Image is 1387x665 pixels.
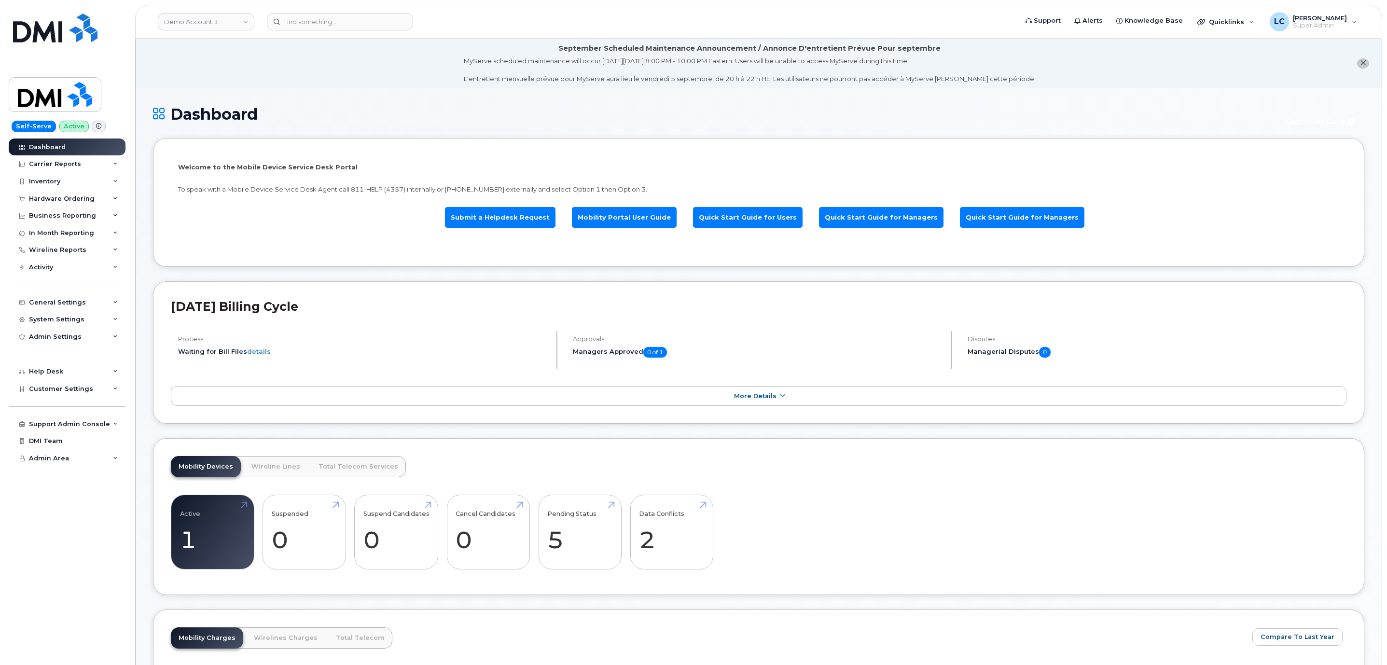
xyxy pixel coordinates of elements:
span: Compare To Last Year [1261,632,1334,641]
p: Welcome to the Mobile Device Service Desk Portal [178,163,1339,172]
a: Suspend Candidates 0 [363,500,430,564]
h5: Managerial Disputes [968,347,1346,358]
h4: Disputes [968,335,1346,343]
a: Mobility Portal User Guide [572,207,677,228]
a: Total Telecom [328,627,392,649]
a: Cancel Candidates 0 [456,500,521,564]
li: Waiting for Bill Files [178,347,548,356]
h5: Managers Approved [573,347,943,358]
p: To speak with a Mobile Device Service Desk Agent call 811-HELP (4357) internally or [PHONE_NUMBER... [178,185,1339,194]
a: Total Telecom Services [311,456,406,477]
a: Active 1 [180,500,245,564]
a: Data Conflicts 2 [639,500,704,564]
div: September Scheduled Maintenance Announcement / Annonce D'entretient Prévue Pour septembre [558,43,941,54]
button: Customer Card [1277,113,1364,130]
button: close notification [1357,58,1369,69]
h2: [DATE] Billing Cycle [171,299,1346,314]
span: 0 [1039,347,1051,358]
a: Mobility Charges [171,627,243,649]
a: Quick Start Guide for Managers [819,207,943,228]
h4: Process [178,335,548,343]
a: Mobility Devices [171,456,241,477]
a: details [247,347,271,355]
h1: Dashboard [153,106,1273,123]
a: Quick Start Guide for Managers [960,207,1084,228]
span: More Details [734,392,777,400]
h4: Approvals [573,335,943,343]
div: MyServe scheduled maintenance will occur [DATE][DATE] 8:00 PM - 10:00 PM Eastern. Users will be u... [464,56,1036,83]
span: 0 of 1 [643,347,667,358]
a: Wireline Lines [244,456,308,477]
button: Compare To Last Year [1252,628,1343,646]
a: Suspended 0 [272,500,337,564]
a: Pending Status 5 [547,500,612,564]
a: Submit a Helpdesk Request [445,207,555,228]
a: Quick Start Guide for Users [693,207,803,228]
a: Wirelines Charges [246,627,325,649]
